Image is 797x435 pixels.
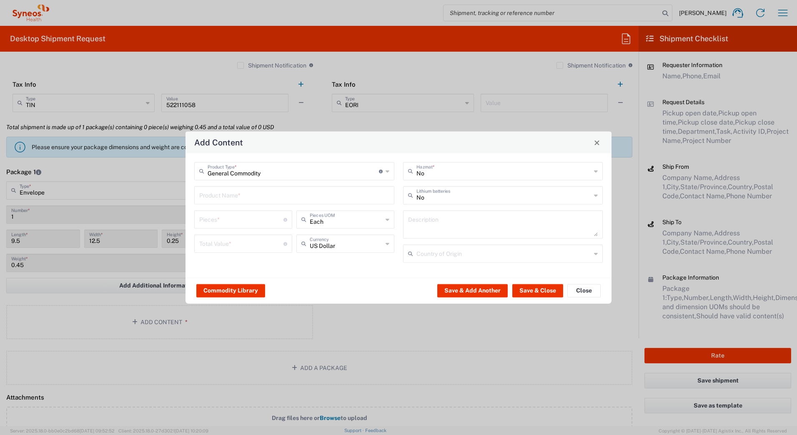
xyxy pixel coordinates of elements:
button: Close [591,137,603,148]
button: Save & Add Another [437,284,508,297]
button: Save & Close [512,284,563,297]
button: Commodity Library [196,284,265,297]
button: Close [567,284,601,297]
h4: Add Content [194,136,243,148]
